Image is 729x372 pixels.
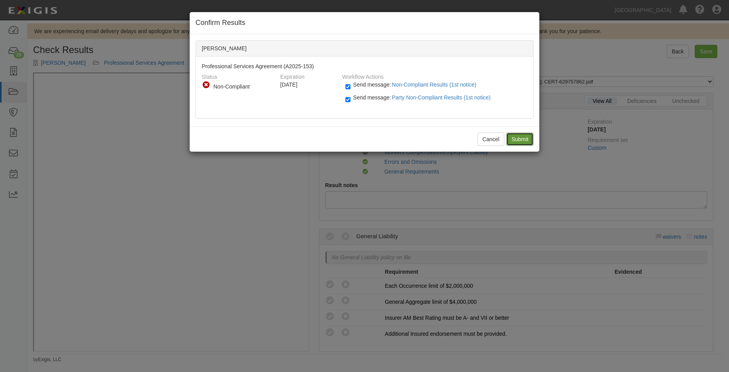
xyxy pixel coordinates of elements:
i: Non-Compliant [202,81,210,89]
label: Workflow Actions [342,70,384,81]
span: Non-Compliant Results (1st notice) [392,81,476,88]
div: [DATE] [280,81,336,89]
span: Send message: [353,94,494,101]
input: Send message:Non-Compliant Results (1st notice) [345,82,350,91]
label: Expiration [280,70,305,81]
div: Professional Services Agreement (A2025-153) [196,57,533,118]
button: Cancel [477,133,505,146]
label: Status [202,70,217,81]
button: Send message: [391,80,479,90]
input: Send message:Party Non-Compliant Results (1st notice) [345,95,350,104]
div: [PERSON_NAME] [196,41,533,57]
span: Send message: [353,81,479,88]
button: Send message: [391,92,494,103]
span: Party Non-Compliant Results (1st notice) [392,94,491,101]
input: Submit [506,133,534,146]
div: Non-Compliant [213,83,272,90]
h4: Confirm Results [195,18,534,28]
